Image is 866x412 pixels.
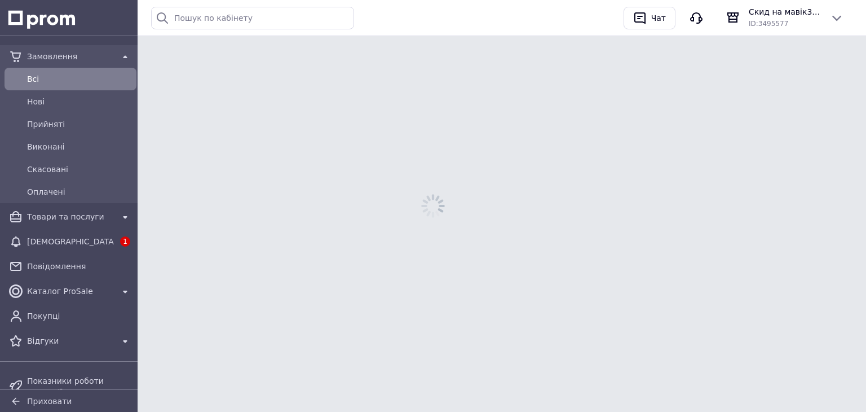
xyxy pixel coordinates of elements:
span: Каталог ProSale [27,286,114,297]
span: Показники роботи компанії [27,375,132,398]
span: [DEMOGRAPHIC_DATA] [27,236,114,247]
span: 1 [120,236,130,247]
span: Скид на мавік3 "TYRIST" [749,6,821,17]
span: Прийняті [27,119,132,130]
span: Скасовані [27,164,132,175]
div: Чат [649,10,668,27]
span: Покупці [27,310,132,322]
span: ID: 3495577 [749,20,788,28]
span: Виконані [27,141,132,152]
button: Чат [624,7,675,29]
span: Відгуки [27,335,114,347]
span: Оплачені [27,186,132,198]
span: Товари та послуги [27,211,114,222]
span: Замовлення [27,51,114,62]
span: Повідомлення [27,261,132,272]
span: Всi [27,73,132,85]
span: Нові [27,96,132,107]
input: Пошук по кабінету [151,7,354,29]
span: Приховати [27,397,72,406]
